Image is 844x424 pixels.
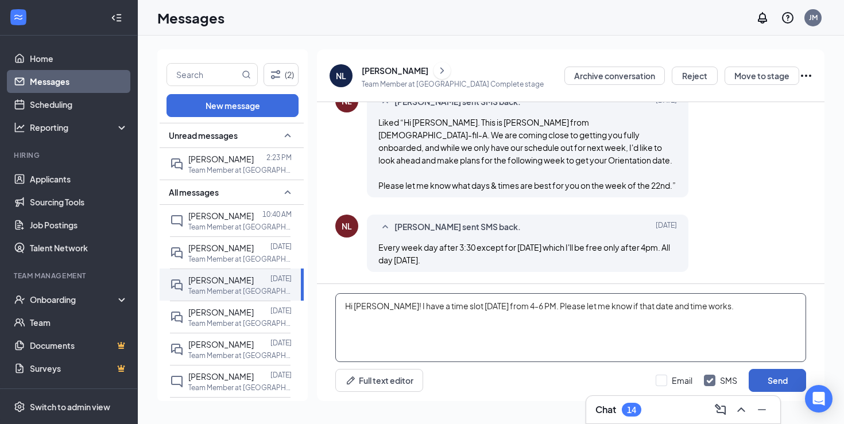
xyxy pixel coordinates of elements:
[281,185,295,199] svg: SmallChevronUp
[188,211,254,221] span: [PERSON_NAME]
[30,122,129,133] div: Reporting
[270,242,292,251] p: [DATE]
[264,63,299,86] button: Filter (2)
[30,334,128,357] a: DocumentsCrown
[345,375,357,386] svg: Pen
[270,306,292,316] p: [DATE]
[335,293,806,362] textarea: Hi [PERSON_NAME]! I have a time slot [DATE] from 4-6 PM. Please let me know if that date and time...
[30,236,128,259] a: Talent Network
[30,168,128,190] a: Applicants
[394,95,521,109] span: [PERSON_NAME] sent SMS back.
[169,186,219,198] span: All messages
[362,65,428,76] div: [PERSON_NAME]
[30,190,128,213] a: Sourcing Tools
[378,117,676,190] span: Liked “Hi [PERSON_NAME]. This is [PERSON_NAME] from [DEMOGRAPHIC_DATA]-fil-A. We are coming close...
[170,214,184,228] svg: ChatInactive
[269,68,282,81] svg: Filter
[13,11,24,23] svg: WorkstreamLogo
[188,351,292,360] p: Team Member at [GEOGRAPHIC_DATA]
[732,400,750,419] button: ChevronUp
[781,11,795,25] svg: QuestionInfo
[167,64,239,85] input: Search
[711,400,730,419] button: ComposeMessage
[799,69,813,83] svg: Ellipses
[30,93,128,116] a: Scheduling
[30,294,118,305] div: Onboarding
[188,339,254,349] span: [PERSON_NAME]
[157,8,224,28] h1: Messages
[111,12,122,24] svg: Collapse
[714,403,727,417] svg: ComposeMessage
[270,338,292,348] p: [DATE]
[756,11,769,25] svg: Notifications
[595,403,616,416] h3: Chat
[281,129,295,142] svg: SmallChevronUp
[242,70,251,79] svg: MagnifyingGlass
[627,405,636,415] div: 14
[169,130,238,141] span: Unread messages
[14,401,25,413] svg: Settings
[170,278,184,292] svg: DoubleChat
[14,271,126,281] div: Team Management
[378,242,670,265] span: Every week day after 3:30 except for [DATE] which I'll be free only after 4pm. All day [DATE].
[753,400,771,419] button: Minimize
[755,403,769,417] svg: Minimize
[342,220,352,232] div: NL
[749,369,806,392] button: Send
[170,246,184,260] svg: DoubleChat
[188,165,292,175] p: Team Member at [GEOGRAPHIC_DATA]
[188,254,292,264] p: Team Member at [GEOGRAPHIC_DATA]
[270,274,292,283] p: [DATE]
[30,401,110,413] div: Switch to admin view
[378,95,392,109] svg: SmallChevronUp
[809,13,818,22] div: JM
[170,375,184,388] svg: ChatInactive
[335,369,423,392] button: Full text editorPen
[656,95,677,109] span: [DATE]
[362,79,544,89] p: Team Member at [GEOGRAPHIC_DATA] Complete stage
[336,70,346,81] div: NL
[805,385,833,413] div: Open Intercom Messenger
[30,70,128,93] a: Messages
[30,311,128,334] a: Team
[656,220,677,234] span: [DATE]
[30,213,128,236] a: Job Postings
[188,275,254,285] span: [PERSON_NAME]
[188,154,254,164] span: [PERSON_NAME]
[170,343,184,356] svg: DoubleChat
[14,122,25,133] svg: Analysis
[188,243,254,253] span: [PERSON_NAME]
[672,67,718,85] button: Reject
[170,310,184,324] svg: DoubleChat
[270,370,292,380] p: [DATE]
[30,47,128,70] a: Home
[188,286,292,296] p: Team Member at [GEOGRAPHIC_DATA]
[188,307,254,317] span: [PERSON_NAME]
[188,318,292,328] p: Team Member at [GEOGRAPHIC_DATA]
[14,294,25,305] svg: UserCheck
[170,157,184,171] svg: DoubleChat
[433,62,451,79] button: ChevronRight
[188,222,292,232] p: Team Member at [GEOGRAPHIC_DATA]
[436,64,448,77] svg: ChevronRight
[14,150,126,160] div: Hiring
[564,67,665,85] button: Archive conversation
[30,357,128,380] a: SurveysCrown
[188,383,292,392] p: Team Member at [GEOGRAPHIC_DATA]
[394,220,521,234] span: [PERSON_NAME] sent SMS back.
[188,371,254,382] span: [PERSON_NAME]
[266,153,292,162] p: 2:23 PM
[734,403,748,417] svg: ChevronUp
[167,94,299,117] button: New message
[725,67,799,85] button: Move to stage
[378,220,392,234] svg: SmallChevronUp
[262,209,292,219] p: 10:40 AM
